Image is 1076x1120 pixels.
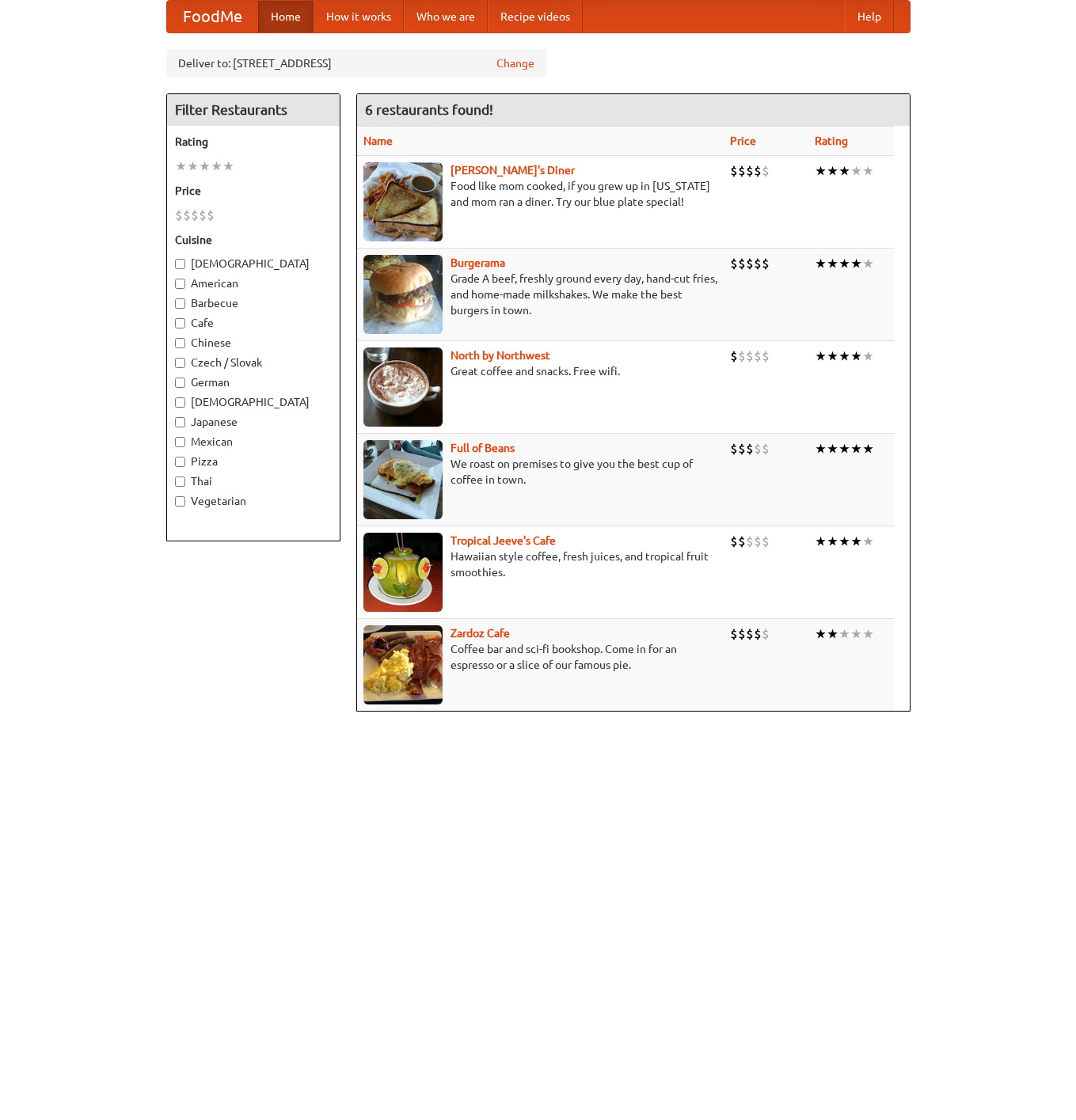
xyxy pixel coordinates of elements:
[167,94,340,126] h4: Filter Restaurants
[451,256,505,269] a: Burgerama
[827,162,838,180] li: ★
[175,358,185,368] input: Czech / Slovak
[167,1,258,32] a: FoodMe
[850,533,862,550] li: ★
[314,1,404,32] a: How it works
[738,533,746,550] li: $
[451,534,556,547] a: Tropical Jeeve's Cafe
[827,440,838,457] li: ★
[862,162,874,180] li: ★
[175,437,185,447] input: Mexican
[363,440,443,519] img: beans.jpg
[738,440,746,457] li: $
[838,255,850,272] li: ★
[222,158,234,175] li: ★
[850,347,862,365] li: ★
[746,625,754,643] li: $
[175,417,185,427] input: Japanese
[363,625,443,704] img: zardoz.jpg
[496,55,534,71] a: Change
[862,255,874,272] li: ★
[730,440,738,457] li: $
[746,162,754,180] li: $
[207,207,215,224] li: $
[862,440,874,457] li: ★
[175,295,332,311] label: Barbecue
[862,533,874,550] li: ★
[175,256,332,271] label: [DEMOGRAPHIC_DATA]
[363,363,717,379] p: Great coffee and snacks. Free wifi.
[762,625,770,643] li: $
[363,271,717,318] p: Grade A beef, freshly ground every day, hand-cut fries, and home-made milkshakes. We make the bes...
[175,298,185,309] input: Barbecue
[175,158,187,175] li: ★
[762,162,770,180] li: $
[730,347,738,365] li: $
[175,338,185,348] input: Chinese
[754,255,762,272] li: $
[862,625,874,643] li: ★
[738,255,746,272] li: $
[363,255,443,334] img: burgerama.jpg
[363,162,443,241] img: sallys.jpg
[838,625,850,643] li: ★
[191,207,199,224] li: $
[363,178,717,210] p: Food like mom cooked, if you grew up in [US_STATE] and mom ran a diner. Try our blue plate special!
[738,347,746,365] li: $
[363,347,443,427] img: north.jpg
[838,533,850,550] li: ★
[363,549,717,580] p: Hawaiian style coffee, fresh juices, and tropical fruit smoothies.
[730,162,738,180] li: $
[363,641,717,673] p: Coffee bar and sci-fi bookshop. Come in for an espresso or a slice of our famous pie.
[451,442,515,454] b: Full of Beans
[850,440,862,457] li: ★
[175,279,185,289] input: American
[827,255,838,272] li: ★
[738,162,746,180] li: $
[363,135,393,147] a: Name
[746,255,754,272] li: $
[730,255,738,272] li: $
[175,315,332,331] label: Cafe
[451,164,575,177] b: [PERSON_NAME]'s Diner
[199,158,211,175] li: ★
[754,533,762,550] li: $
[746,533,754,550] li: $
[187,158,199,175] li: ★
[404,1,488,32] a: Who we are
[175,134,332,150] h5: Rating
[762,347,770,365] li: $
[827,347,838,365] li: ★
[199,207,207,224] li: $
[175,374,332,390] label: German
[850,255,862,272] li: ★
[363,533,443,612] img: jeeves.jpg
[762,533,770,550] li: $
[730,533,738,550] li: $
[451,627,510,640] a: Zardoz Cafe
[175,476,185,487] input: Thai
[488,1,583,32] a: Recipe videos
[363,456,717,488] p: We roast on premises to give you the best cup of coffee in town.
[175,378,185,388] input: German
[815,255,827,272] li: ★
[754,162,762,180] li: $
[815,440,827,457] li: ★
[754,440,762,457] li: $
[730,625,738,643] li: $
[862,347,874,365] li: ★
[175,454,332,469] label: Pizza
[175,183,332,199] h5: Price
[815,162,827,180] li: ★
[175,394,332,410] label: [DEMOGRAPHIC_DATA]
[183,207,191,224] li: $
[365,102,493,117] ng-pluralize: 6 restaurants found!
[175,397,185,408] input: [DEMOGRAPHIC_DATA]
[838,440,850,457] li: ★
[175,259,185,269] input: [DEMOGRAPHIC_DATA]
[738,625,746,643] li: $
[762,255,770,272] li: $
